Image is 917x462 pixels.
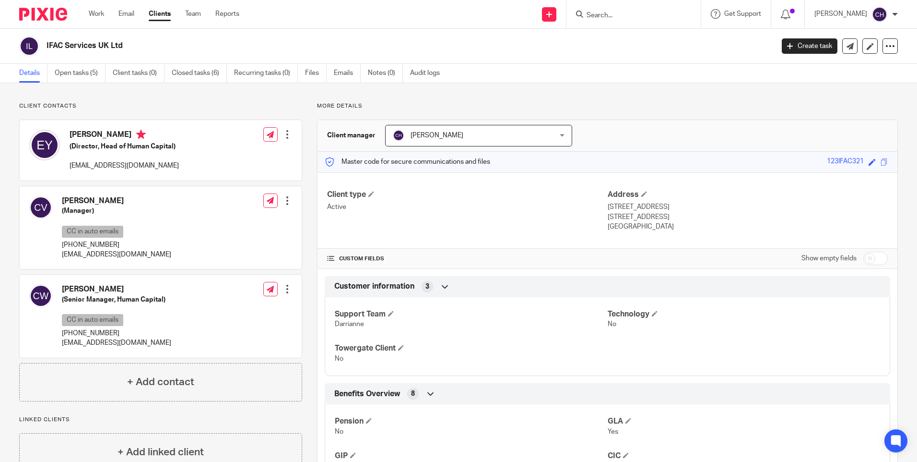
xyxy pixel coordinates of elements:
p: CC in auto emails [62,226,123,238]
h4: Address [608,190,888,200]
h4: [PERSON_NAME] [62,284,171,294]
h4: + Add contact [127,375,194,389]
span: No [608,321,616,328]
img: svg%3E [872,7,887,22]
p: [EMAIL_ADDRESS][DOMAIN_NAME] [62,250,171,259]
label: Show empty fields [801,254,857,263]
h4: Towergate Client [335,343,607,353]
img: svg%3E [29,196,52,219]
img: svg%3E [29,284,52,307]
p: [GEOGRAPHIC_DATA] [608,222,888,231]
div: 123IFAC321 [827,157,864,168]
p: [EMAIL_ADDRESS][DOMAIN_NAME] [62,338,171,348]
img: Pixie [19,8,67,21]
h4: CIC [608,451,880,461]
h4: [PERSON_NAME] [62,196,171,206]
span: No [335,428,343,435]
h3: Client manager [327,131,376,140]
p: [STREET_ADDRESS] [608,202,888,212]
p: Active [327,202,607,212]
a: Closed tasks (6) [172,64,227,83]
a: Recurring tasks (0) [234,64,298,83]
a: Details [19,64,47,83]
a: Clients [149,9,171,19]
h4: Technology [608,309,880,319]
h5: (Manager) [62,206,171,216]
a: Team [185,9,201,19]
p: CC in auto emails [62,314,123,326]
p: [PHONE_NUMBER] [62,240,171,250]
p: [PHONE_NUMBER] [62,328,171,338]
h4: GIP [335,451,607,461]
p: [PERSON_NAME] [814,9,867,19]
h4: GLA [608,416,880,426]
h4: [PERSON_NAME] [70,130,179,142]
h4: Pension [335,416,607,426]
span: Darrianne [335,321,364,328]
input: Search [586,12,672,20]
h2: IFAC Services UK Ltd [47,41,623,51]
p: [EMAIL_ADDRESS][DOMAIN_NAME] [70,161,179,170]
a: Emails [334,64,361,83]
h4: + Add linked client [118,445,204,460]
p: [STREET_ADDRESS] [608,212,888,222]
h5: (Senior Manager, Human Capital) [62,295,171,304]
span: 8 [411,389,415,399]
span: Benefits Overview [334,389,400,399]
a: Reports [215,9,239,19]
p: Master code for secure communications and files [325,157,490,167]
a: Open tasks (5) [55,64,106,83]
a: Audit logs [410,64,447,83]
i: Primary [136,130,146,139]
a: Work [89,9,104,19]
span: Get Support [724,11,761,17]
a: Notes (0) [368,64,403,83]
img: svg%3E [393,130,404,141]
a: Client tasks (0) [113,64,165,83]
a: Email [118,9,134,19]
h4: Support Team [335,309,607,319]
p: More details [317,102,898,110]
span: 3 [425,282,429,292]
span: [PERSON_NAME] [411,132,463,139]
h4: CUSTOM FIELDS [327,255,607,263]
h4: Client type [327,190,607,200]
img: svg%3E [19,36,39,56]
span: No [335,355,343,362]
h5: (Director, Head of Human Capital) [70,142,179,151]
img: svg%3E [29,130,60,160]
p: Linked clients [19,416,302,424]
span: Yes [608,428,618,435]
span: Customer information [334,281,414,292]
p: Client contacts [19,102,302,110]
a: Files [305,64,327,83]
a: Create task [782,38,837,54]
